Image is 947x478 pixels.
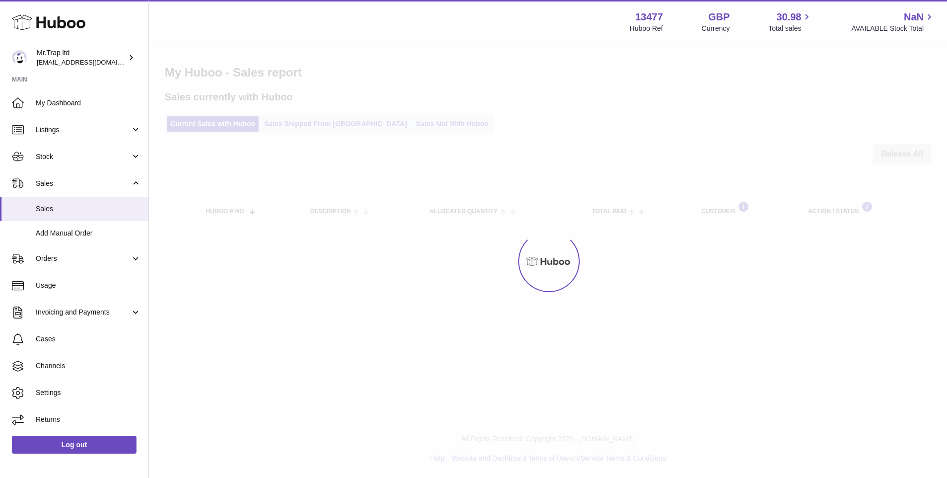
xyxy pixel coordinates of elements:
span: Returns [36,415,141,424]
span: Sales [36,179,131,188]
span: NaN [904,10,924,24]
a: Log out [12,436,136,454]
span: My Dashboard [36,98,141,108]
span: Sales [36,204,141,214]
strong: GBP [708,10,730,24]
span: Add Manual Order [36,229,141,238]
span: Invoicing and Payments [36,308,131,317]
div: Currency [702,24,730,33]
strong: 13477 [635,10,663,24]
span: Total sales [768,24,812,33]
span: [EMAIL_ADDRESS][DOMAIN_NAME] [37,58,146,66]
span: Channels [36,361,141,371]
span: AVAILABLE Stock Total [851,24,935,33]
a: NaN AVAILABLE Stock Total [851,10,935,33]
div: Mr.Trap ltd [37,48,126,67]
span: Listings [36,125,131,135]
img: office@grabacz.eu [12,50,27,65]
span: Usage [36,281,141,290]
a: 30.98 Total sales [768,10,812,33]
span: 30.98 [776,10,801,24]
span: Settings [36,388,141,398]
span: Orders [36,254,131,263]
span: Stock [36,152,131,161]
div: Huboo Ref [630,24,663,33]
span: Cases [36,334,141,344]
